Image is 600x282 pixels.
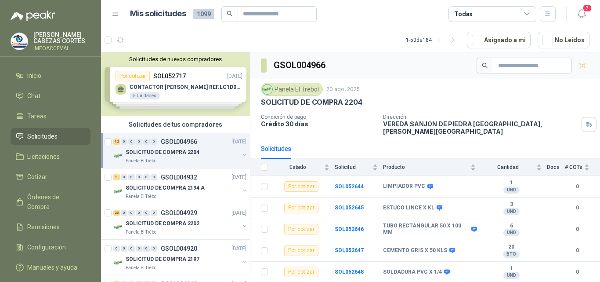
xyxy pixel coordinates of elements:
[11,148,90,165] a: Licitaciones
[467,32,531,48] button: Asignado a mi
[284,224,318,234] div: Por cotizar
[27,152,60,161] span: Licitaciones
[273,164,322,170] span: Estado
[136,139,142,145] div: 0
[151,139,157,145] div: 0
[128,139,135,145] div: 0
[27,263,77,272] span: Manuales y ayuda
[335,247,364,253] b: SOL052647
[454,9,473,19] div: Todas
[261,144,291,154] div: Solicitudes
[481,265,542,272] b: 1
[335,183,364,190] a: SOL052644
[565,268,589,276] b: 0
[161,174,197,180] p: GSOL004932
[143,174,150,180] div: 0
[538,32,589,48] button: No Leídos
[565,159,600,176] th: # COTs
[113,222,124,232] img: Company Logo
[503,272,520,279] div: UND
[547,159,565,176] th: Docs
[261,120,376,128] p: Crédito 30 días
[284,181,318,192] div: Por cotizar
[136,210,142,216] div: 0
[383,120,578,135] p: VEREDA SANJON DE PIEDRA [GEOGRAPHIC_DATA] , [PERSON_NAME][GEOGRAPHIC_DATA]
[126,184,205,192] p: SOLICITUD DE COMPRA 2194 A
[143,245,150,252] div: 0
[227,11,233,17] span: search
[11,239,90,256] a: Configuración
[136,245,142,252] div: 0
[383,159,481,176] th: Producto
[101,52,250,116] div: Solicitudes de nuevos compradoresPor cotizarSOL052717[DATE] CONTACTOR [PERSON_NAME] REF.LC1D09 A ...
[383,223,469,236] b: TUBO RECTANGULAR 50 X 100 MM
[121,245,127,252] div: 0
[101,116,250,133] div: Solicitudes de tus compradores
[335,269,364,275] a: SOL052648
[128,245,135,252] div: 0
[113,139,120,145] div: 12
[126,229,158,236] p: Panela El Trébol
[503,229,520,236] div: UND
[128,210,135,216] div: 0
[27,71,41,81] span: Inicio
[231,209,246,217] p: [DATE]
[143,210,150,216] div: 0
[231,245,246,253] p: [DATE]
[113,243,248,271] a: 0 0 0 0 0 0 GSOL004920[DATE] Company LogoSOLICITUD DE COMPRA 2197Panela El Trébol
[113,150,124,161] img: Company Logo
[565,183,589,191] b: 0
[261,98,362,107] p: SOLICITUD DE COMPRA 2204
[27,91,40,101] span: Chat
[261,83,323,96] div: Panela El Trébol
[11,189,90,215] a: Órdenes de Compra
[121,139,127,145] div: 0
[481,179,542,187] b: 1
[565,246,589,255] b: 0
[284,245,318,256] div: Por cotizar
[335,226,364,232] a: SOL052646
[231,138,246,146] p: [DATE]
[565,225,589,234] b: 0
[113,172,248,200] a: 9 0 0 0 0 0 GSOL004932[DATE] Company LogoSOLICITUD DE COMPRA 2194 APanela El Trébol
[128,174,135,180] div: 0
[113,174,120,180] div: 9
[383,164,469,170] span: Producto
[503,251,520,258] div: BTO
[482,62,488,69] span: search
[481,164,535,170] span: Cantidad
[27,132,58,141] span: Solicitudes
[193,9,214,19] span: 1099
[574,6,589,22] button: 7
[481,244,542,251] b: 20
[261,114,376,120] p: Condición de pago
[27,222,60,232] span: Remisiones
[33,46,90,51] p: IMPOACCEVAL
[273,159,335,176] th: Estado
[143,139,150,145] div: 0
[130,7,186,20] h1: Mis solicitudes
[11,11,55,21] img: Logo peakr
[335,164,371,170] span: Solicitud
[326,85,360,94] p: 20 ago, 2025
[565,204,589,212] b: 0
[126,255,199,264] p: SOLICITUD DE COMPRA 2197
[161,139,197,145] p: GSOL004966
[161,210,197,216] p: GSOL004929
[11,67,90,84] a: Inicio
[113,245,120,252] div: 0
[503,208,520,215] div: UND
[383,183,425,190] b: LIMPIADOR PVC
[335,205,364,211] b: SOL052645
[113,210,120,216] div: 25
[126,193,158,200] p: Panela El Trébol
[263,84,272,94] img: Company Logo
[274,59,327,72] h3: GSOL004966
[113,136,248,165] a: 12 0 0 0 0 0 GSOL004966[DATE] Company LogoSOLICITUD DE COMPRA 2204Panela El Trébol
[121,210,127,216] div: 0
[27,242,66,252] span: Configuración
[121,174,127,180] div: 0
